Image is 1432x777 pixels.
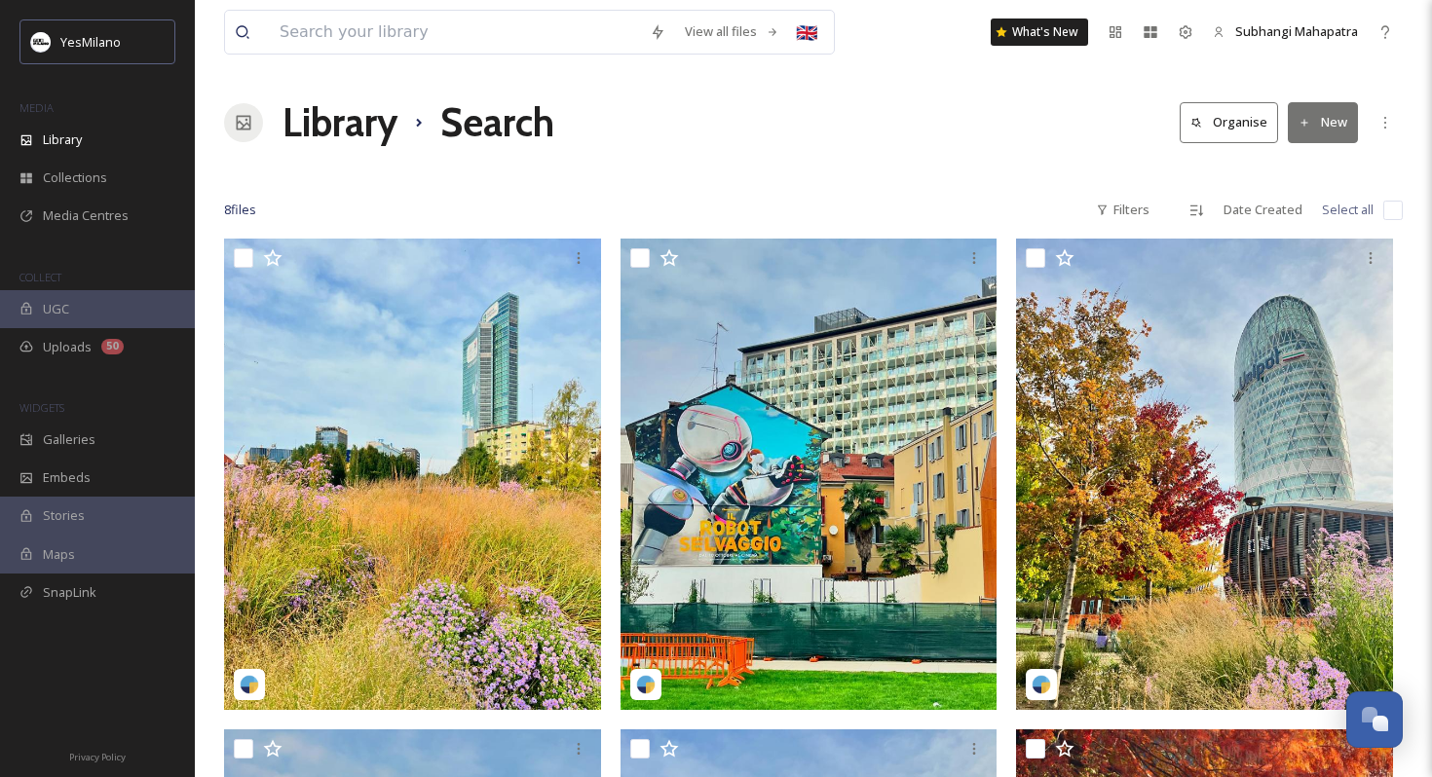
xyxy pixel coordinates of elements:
a: Organise [1180,102,1288,142]
span: Embeds [43,468,91,487]
a: What's New [991,18,1088,46]
button: Open Chat [1346,691,1403,748]
img: snapsea-logo.png [636,675,656,694]
input: Search your library [270,11,640,54]
span: Galleries [43,430,95,449]
a: Privacy Policy [69,744,126,767]
div: 🇬🇧 [789,15,824,50]
div: Filters [1086,191,1159,229]
span: Privacy Policy [69,751,126,763]
span: UGC [43,300,69,318]
img: dilecippy-17899698959982803.jpg [621,239,998,710]
a: Library [283,93,397,152]
a: Subhangi Mahapatra [1203,13,1368,51]
img: Logo%20YesMilano%40150x.png [31,32,51,52]
span: 8 file s [224,201,256,219]
span: MEDIA [19,100,54,115]
img: dilecippy-18043225031491771.jpg [224,239,601,710]
span: Select all [1322,201,1374,219]
h1: Search [440,93,554,152]
img: snapsea-logo.png [240,675,259,694]
span: Collections [43,168,107,187]
span: YesMilano [60,33,121,51]
img: snapsea-logo.png [1032,675,1051,694]
span: SnapLink [43,583,96,602]
span: Subhangi Mahapatra [1235,22,1358,40]
span: Uploads [43,338,92,356]
a: View all files [675,13,789,51]
span: Stories [43,506,85,525]
span: Maps [43,545,75,564]
span: WIDGETS [19,400,64,415]
div: 50 [101,339,124,354]
span: Library [43,130,82,149]
img: dilecippy-18256242370252964.jpg [1016,239,1393,710]
span: COLLECT [19,270,61,284]
span: Media Centres [43,206,129,225]
div: Date Created [1214,191,1312,229]
button: New [1288,102,1358,142]
button: Organise [1180,102,1278,142]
